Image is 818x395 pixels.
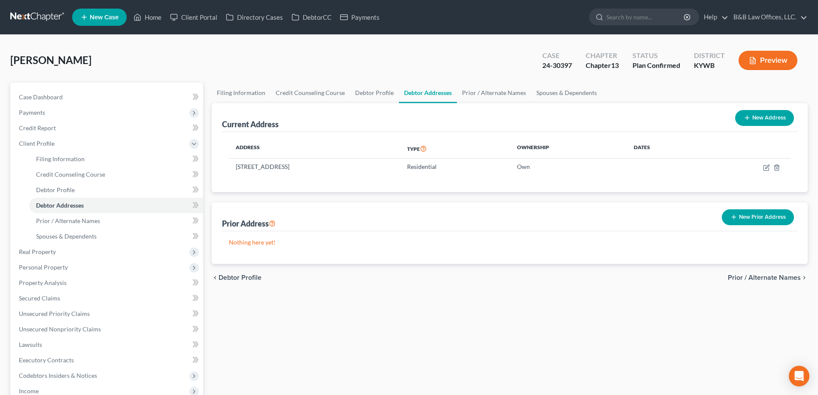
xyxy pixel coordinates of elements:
[90,14,119,21] span: New Case
[19,140,55,147] span: Client Profile
[400,139,510,159] th: Type
[19,372,97,379] span: Codebtors Insiders & Notices
[19,124,56,132] span: Credit Report
[29,229,203,244] a: Spouses & Dependents
[400,159,510,175] td: Residential
[336,9,384,25] a: Payments
[166,9,222,25] a: Client Portal
[19,248,56,255] span: Real Property
[12,275,203,291] a: Property Analysis
[457,83,531,103] a: Prior / Alternate Names
[222,9,287,25] a: Directory Cases
[222,218,276,229] div: Prior Address
[12,89,203,105] a: Case Dashboard
[12,120,203,136] a: Credit Report
[542,61,572,70] div: 24-30397
[728,274,808,281] button: Prior / Alternate Names chevron_right
[29,213,203,229] a: Prior / Alternate Names
[728,274,801,281] span: Prior / Alternate Names
[729,9,807,25] a: B&B Law Offices, LLC.
[19,325,101,333] span: Unsecured Nonpriority Claims
[12,352,203,368] a: Executory Contracts
[801,274,808,281] i: chevron_right
[36,171,105,178] span: Credit Counseling Course
[19,310,90,317] span: Unsecured Priority Claims
[10,54,91,66] span: [PERSON_NAME]
[29,182,203,198] a: Debtor Profile
[12,291,203,306] a: Secured Claims
[36,217,100,224] span: Prior / Alternate Names
[212,274,219,281] i: chevron_left
[19,387,39,395] span: Income
[699,9,728,25] a: Help
[739,51,797,70] button: Preview
[229,159,400,175] td: [STREET_ADDRESS]
[586,61,619,70] div: Chapter
[611,61,619,69] span: 13
[19,109,45,116] span: Payments
[12,337,203,352] a: Lawsuits
[694,61,725,70] div: KYWB
[19,294,60,302] span: Secured Claims
[212,83,271,103] a: Filing Information
[129,9,166,25] a: Home
[789,366,809,386] div: Open Intercom Messenger
[19,356,74,364] span: Executory Contracts
[222,119,279,129] div: Current Address
[12,306,203,322] a: Unsecured Priority Claims
[29,167,203,182] a: Credit Counseling Course
[287,9,336,25] a: DebtorCC
[735,110,794,126] button: New Address
[510,139,627,159] th: Ownership
[350,83,399,103] a: Debtor Profile
[212,274,262,281] button: chevron_left Debtor Profile
[36,155,85,162] span: Filing Information
[722,209,794,225] button: New Prior Address
[606,9,685,25] input: Search by name...
[36,202,84,209] span: Debtor Addresses
[399,83,457,103] a: Debtor Addresses
[19,93,63,101] span: Case Dashboard
[510,159,627,175] td: Own
[694,51,725,61] div: District
[19,263,68,271] span: Personal Property
[12,322,203,337] a: Unsecured Nonpriority Claims
[633,51,680,61] div: Status
[36,233,97,240] span: Spouses & Dependents
[542,51,572,61] div: Case
[586,51,619,61] div: Chapter
[229,139,400,159] th: Address
[29,198,203,213] a: Debtor Addresses
[19,341,42,348] span: Lawsuits
[229,238,791,247] p: Nothing here yet!
[29,151,203,167] a: Filing Information
[633,61,680,70] div: Plan Confirmed
[19,279,67,286] span: Property Analysis
[219,274,262,281] span: Debtor Profile
[531,83,602,103] a: Spouses & Dependents
[271,83,350,103] a: Credit Counseling Course
[36,186,75,193] span: Debtor Profile
[627,139,703,159] th: Dates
